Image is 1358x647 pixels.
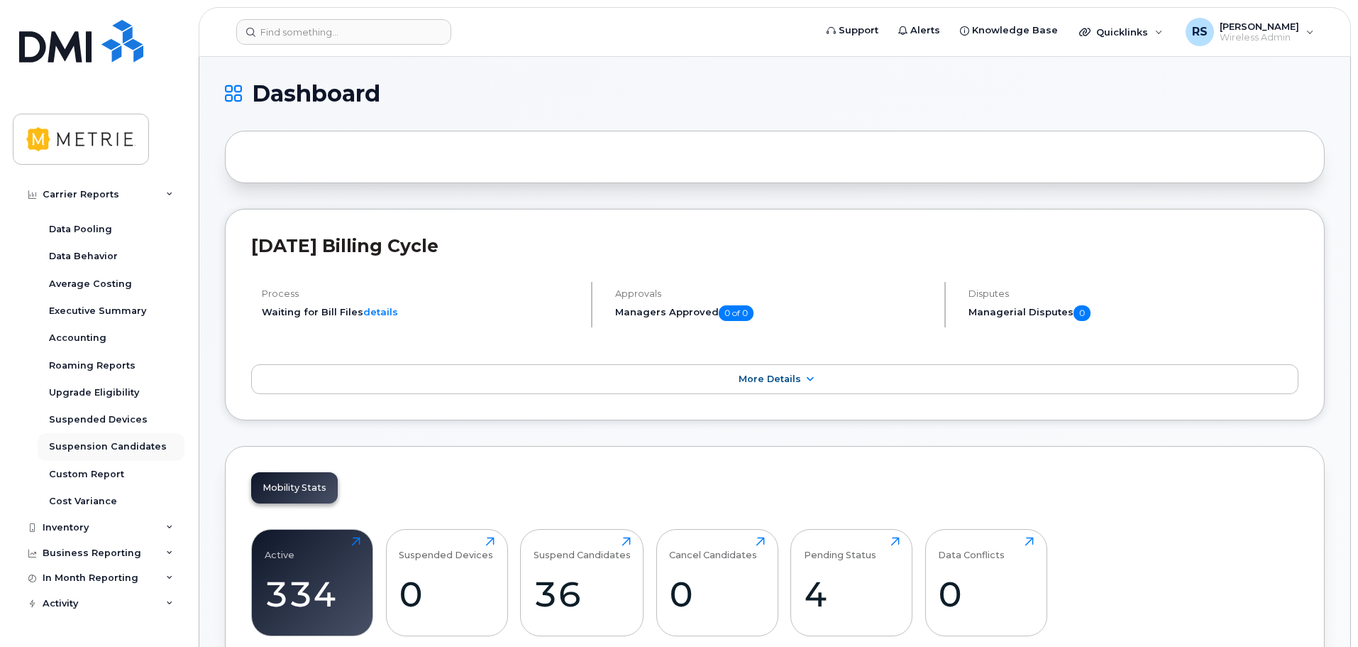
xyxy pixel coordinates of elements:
div: Active [265,537,294,560]
div: Cancel Candidates [669,537,757,560]
div: Suspend Candidates [534,537,631,560]
a: Pending Status4 [804,537,900,628]
h4: Approvals [615,288,932,299]
div: 0 [669,573,765,615]
h4: Process [262,288,579,299]
div: 4 [804,573,900,615]
div: Data Conflicts [938,537,1005,560]
div: 0 [399,573,495,615]
li: Waiting for Bill Files [262,305,579,319]
h4: Disputes [968,288,1298,299]
span: 0 [1073,305,1091,321]
span: Dashboard [252,83,380,104]
a: Suspended Devices0 [399,537,495,628]
a: Data Conflicts0 [938,537,1034,628]
a: Active334 [265,537,360,628]
div: 0 [938,573,1034,615]
div: 36 [534,573,631,615]
span: More Details [739,374,801,384]
div: 334 [265,573,360,615]
a: Suspend Candidates36 [534,537,631,628]
a: Cancel Candidates0 [669,537,765,628]
div: Pending Status [804,537,876,560]
a: details [363,306,398,317]
span: 0 of 0 [719,305,753,321]
h5: Managers Approved [615,305,932,321]
div: Suspended Devices [399,537,493,560]
h5: Managerial Disputes [968,305,1298,321]
h2: [DATE] Billing Cycle [251,235,1298,256]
